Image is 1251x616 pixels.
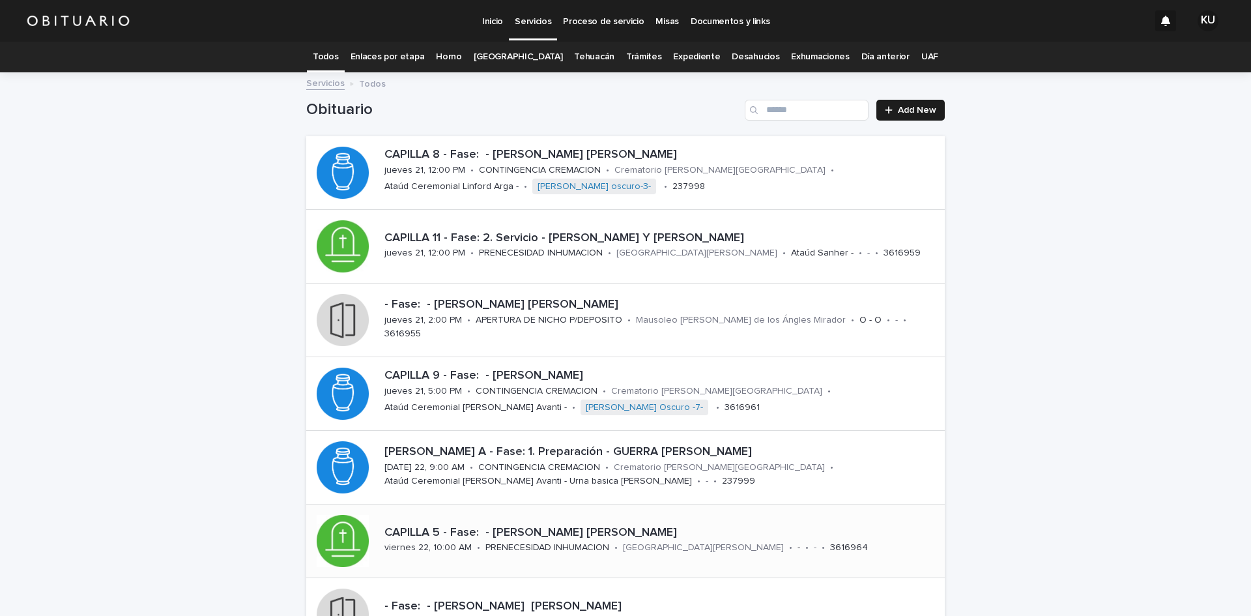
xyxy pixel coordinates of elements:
[436,42,461,72] a: Horno
[384,315,462,326] p: jueves 21, 2:00 PM
[706,476,708,487] p: -
[614,462,825,473] p: Crematorio [PERSON_NAME][GEOGRAPHIC_DATA]
[306,284,945,357] a: - Fase: - [PERSON_NAME] [PERSON_NAME]jueves 21, 2:00 PM•APERTURA DE NICHO P/DEPOSITO•Mausoleo [PE...
[306,75,345,90] a: Servicios
[1198,10,1218,31] div: KU
[798,542,800,553] p: -
[470,462,473,473] p: •
[26,8,130,34] img: HUM7g2VNRLqGMmR9WVqf
[485,542,609,553] p: PRENECESIDAD INHUMACION
[470,248,474,259] p: •
[384,476,692,487] p: Ataúd Ceremonial [PERSON_NAME] Avanti - Urna basica [PERSON_NAME]
[827,386,831,397] p: •
[875,248,878,259] p: •
[898,106,936,115] span: Add New
[384,386,462,397] p: jueves 21, 5:00 PM
[384,231,940,246] p: CAPILLA 11 - Fase: 2. Servicio - [PERSON_NAME] Y [PERSON_NAME]
[791,42,849,72] a: Exhumaciones
[477,542,480,553] p: •
[716,402,719,413] p: •
[384,148,940,162] p: CAPILLA 8 - Fase: - [PERSON_NAME] [PERSON_NAME]
[861,42,910,72] a: Día anterior
[745,100,869,121] input: Search
[479,248,603,259] p: PRENECESIDAD INHUMACION
[903,315,906,326] p: •
[384,181,519,192] p: Ataúd Ceremonial Linford Arga -
[611,386,822,397] p: Crematorio [PERSON_NAME][GEOGRAPHIC_DATA]
[467,386,470,397] p: •
[884,248,921,259] p: 3616959
[722,476,755,487] p: 237999
[384,329,421,340] p: 3616955
[384,445,940,460] p: [PERSON_NAME] A - Fase: 1. Preparación - GUERRA [PERSON_NAME]
[384,542,472,553] p: viernes 22, 10:00 AM
[876,100,945,121] a: Add New
[732,42,779,72] a: Desahucios
[623,542,784,553] p: [GEOGRAPHIC_DATA][PERSON_NAME]
[359,76,386,90] p: Todos
[725,402,760,413] p: 3616961
[306,100,740,119] h1: Obituario
[791,248,854,259] p: Ataúd Sanher -
[384,462,465,473] p: [DATE] 22, 9:00 AM
[895,315,898,326] p: -
[474,42,563,72] a: [GEOGRAPHIC_DATA]
[672,181,705,192] p: 237998
[851,315,854,326] p: •
[384,369,940,383] p: CAPILLA 9 - Fase: - [PERSON_NAME]
[830,462,833,473] p: •
[313,42,338,72] a: Todos
[830,542,868,553] p: 3616964
[608,248,611,259] p: •
[476,315,622,326] p: APERTURA DE NICHO P/DEPOSITO
[887,315,890,326] p: •
[306,431,945,505] a: [PERSON_NAME] A - Fase: 1. Preparación - GUERRA [PERSON_NAME][DATE] 22, 9:00 AM•CONTINGENCIA CREM...
[614,542,618,553] p: •
[867,248,870,259] p: -
[636,315,846,326] p: Mausoleo [PERSON_NAME] de los Ángles Mirador
[921,42,938,72] a: UAF
[306,136,945,210] a: CAPILLA 8 - Fase: - [PERSON_NAME] [PERSON_NAME]jueves 21, 12:00 PM•CONTINGENCIA CREMACION•Cremato...
[351,42,425,72] a: Enlaces por etapa
[673,42,720,72] a: Expediente
[805,542,809,553] p: •
[814,542,816,553] p: -
[822,542,825,553] p: •
[586,402,703,413] a: [PERSON_NAME] Oscuro -7-
[616,248,777,259] p: [GEOGRAPHIC_DATA][PERSON_NAME]
[664,181,667,192] p: •
[831,165,834,176] p: •
[384,600,940,614] p: - Fase: - [PERSON_NAME] [PERSON_NAME]
[467,315,470,326] p: •
[614,165,826,176] p: Crematorio [PERSON_NAME][GEOGRAPHIC_DATA]
[572,402,575,413] p: •
[470,165,474,176] p: •
[384,402,567,413] p: Ataúd Ceremonial [PERSON_NAME] Avanti -
[306,505,945,578] a: CAPILLA 5 - Fase: - [PERSON_NAME] [PERSON_NAME]viernes 22, 10:00 AM•PRENECESIDAD INHUMACION•[GEOG...
[476,386,597,397] p: CONTINGENCIA CREMACION
[384,165,465,176] p: jueves 21, 12:00 PM
[384,248,465,259] p: jueves 21, 12:00 PM
[478,462,600,473] p: CONTINGENCIA CREMACION
[384,298,940,312] p: - Fase: - [PERSON_NAME] [PERSON_NAME]
[524,181,527,192] p: •
[697,476,700,487] p: •
[605,462,609,473] p: •
[384,526,940,540] p: CAPILLA 5 - Fase: - [PERSON_NAME] [PERSON_NAME]
[574,42,614,72] a: Tehuacán
[859,315,882,326] p: O - O
[606,165,609,176] p: •
[626,42,662,72] a: Trámites
[859,248,862,259] p: •
[306,357,945,431] a: CAPILLA 9 - Fase: - [PERSON_NAME]jueves 21, 5:00 PM•CONTINGENCIA CREMACION•Crematorio [PERSON_NAM...
[627,315,631,326] p: •
[306,210,945,284] a: CAPILLA 11 - Fase: 2. Servicio - [PERSON_NAME] Y [PERSON_NAME]jueves 21, 12:00 PM•PRENECESIDAD IN...
[789,542,792,553] p: •
[538,181,651,192] a: [PERSON_NAME] oscuro-3-
[479,165,601,176] p: CONTINGENCIA CREMACION
[783,248,786,259] p: •
[603,386,606,397] p: •
[713,476,717,487] p: •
